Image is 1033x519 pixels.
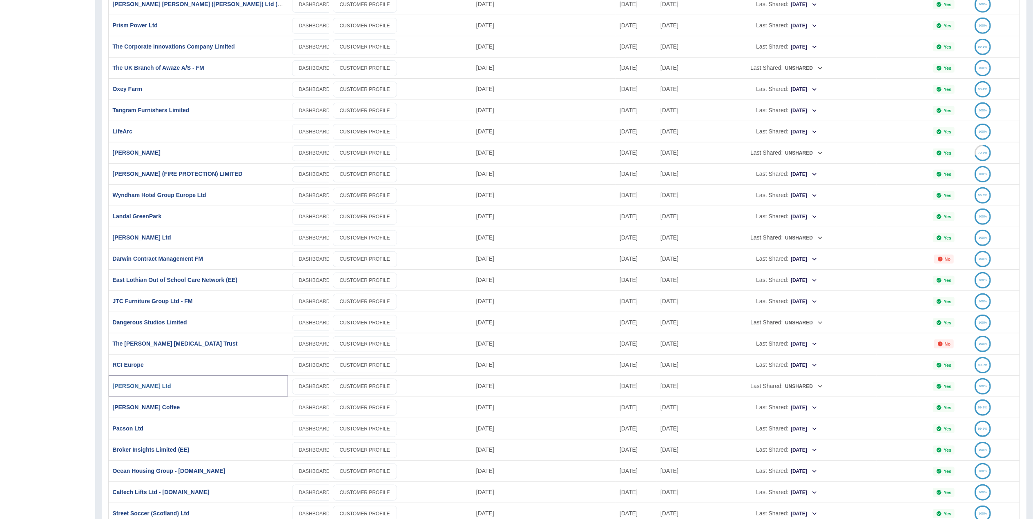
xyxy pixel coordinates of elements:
p: Yes [944,108,951,113]
a: LifeArc [113,128,132,135]
p: Yes [944,44,951,49]
a: Darwin Contract Management FM [113,255,203,262]
a: Ocean Housing Group - [DOMAIN_NAME] [113,468,225,474]
a: CUSTOMER PROFILE [333,60,397,76]
div: Last Shared: [701,227,872,248]
a: CUSTOMER PROFILE [333,188,397,204]
button: [DATE] [790,211,818,223]
div: 18 Dec 2024 [656,481,697,503]
a: DASHBOARD [292,336,337,352]
a: DASHBOARD [292,230,337,246]
a: DASHBOARD [292,188,337,204]
div: 31 Jul 2025 [616,142,656,163]
div: 05 Aug 2025 [616,206,656,227]
button: Unshared [785,232,823,244]
button: [DATE] [790,168,818,181]
div: 31 Jul 2025 [616,78,656,100]
a: DASHBOARD [292,145,337,161]
a: CUSTOMER PROFILE [333,294,397,310]
div: Last Shared: [701,185,872,206]
div: Last Shared: [701,100,872,121]
button: [DATE] [790,444,818,457]
text: 100% [979,24,987,27]
a: [PERSON_NAME] Ltd [113,383,171,389]
div: Last Shared: [701,333,872,354]
a: [PERSON_NAME] [PERSON_NAME] ([PERSON_NAME]) Ltd (EE) [113,1,287,7]
a: Broker Insights Limited (EE) [113,446,190,453]
a: DASHBOARD [292,39,337,55]
button: Unshared [785,317,823,329]
a: DASHBOARD [292,379,337,395]
div: 02 Aug 2025 [616,333,656,354]
button: [DATE] [790,253,818,266]
div: 09 Aug 2025 [616,57,656,78]
a: RCI Europe [113,362,144,368]
div: Last Shared: [701,142,872,163]
div: 11 Aug 2025 [472,57,616,78]
text: 99.4% [978,87,988,91]
div: 11 Aug 2025 [472,78,616,100]
text: 70.6% [978,151,988,155]
button: [DATE] [790,359,818,372]
a: DASHBOARD [292,315,337,331]
a: CUSTOMER PROFILE [333,124,397,140]
a: CUSTOMER PROFILE [333,145,397,161]
a: DASHBOARD [292,442,337,458]
button: Unshared [785,380,823,393]
div: 11 Aug 2025 [472,121,616,142]
div: Last Shared: [701,439,872,460]
div: Last Shared: [701,15,872,36]
div: Last Shared: [701,164,872,184]
p: Yes [944,23,951,28]
div: 04 Jul 2023 [656,184,697,206]
div: Not all required reports for this customer were uploaded for the latest usage month. [934,255,954,264]
a: CUSTOMER PROFILE [333,39,397,55]
a: CUSTOMER PROFILE [333,442,397,458]
div: 01 Aug 2025 [616,481,656,503]
a: The UK Branch of Awaze A/S - FM [113,64,204,71]
p: Yes [944,193,951,198]
a: CUSTOMER PROFILE [333,273,397,288]
p: Yes [944,511,951,516]
div: Not all required reports for this customer were uploaded for the latest usage month. [934,339,954,348]
div: 31 Jul 2025 [616,36,656,57]
div: 08 Aug 2025 [472,163,616,184]
button: [DATE] [790,126,818,138]
div: 07 Aug 2025 [472,418,616,439]
div: 04 Jul 2023 [656,354,697,375]
a: CUSTOMER PROFILE [333,379,397,395]
p: Yes [944,363,951,368]
text: 100% [979,236,987,240]
div: Last Shared: [701,291,872,312]
a: [PERSON_NAME] Ltd [113,234,171,241]
a: Street Soccer (Scotland) Ltd [113,510,190,517]
a: The Corporate Innovations Company Limited [113,43,235,50]
div: 01 Aug 2025 [616,163,656,184]
div: 04 Aug 2025 [616,15,656,36]
a: DASHBOARD [292,294,337,310]
text: 99.9% [978,406,988,409]
button: [DATE] [790,401,818,414]
div: Last Shared: [701,482,872,503]
div: 07 Aug 2025 [472,439,616,460]
p: Yes [944,320,951,325]
a: CUSTOMER PROFILE [333,485,397,501]
text: 100% [979,2,987,6]
a: Landal GreenPark [113,213,162,220]
div: 08 Aug 2025 [472,206,616,227]
p: Yes [944,214,951,219]
div: 04 Aug 2025 [616,354,656,375]
a: JTC Furniture Group Ltd - FM [113,298,193,304]
a: CUSTOMER PROFILE [333,209,397,225]
div: 07 Aug 2025 [472,375,616,397]
div: 08 Aug 2025 [472,248,616,269]
text: 99.1% [978,45,988,49]
text: 100% [979,321,987,324]
a: The [PERSON_NAME] [MEDICAL_DATA] Trust [113,340,238,347]
p: Yes [944,235,951,240]
div: 08 Aug 2025 [472,291,616,312]
p: No [945,342,951,346]
div: 12 Aug 2025 [472,15,616,36]
p: No [945,257,951,262]
button: [DATE] [790,274,818,287]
